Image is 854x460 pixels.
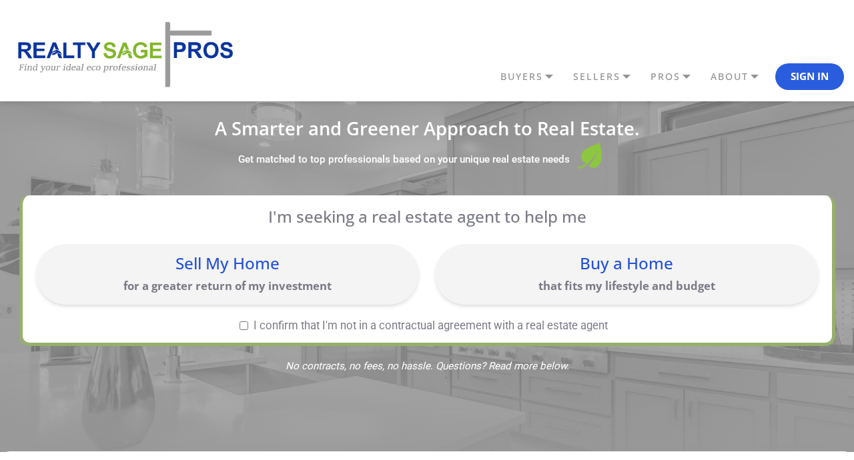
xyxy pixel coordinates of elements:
p: for a greater return of my investment [43,278,413,293]
a: BUYERS [497,65,570,88]
label: Get matched to top professionals based on your unique real estate needs [238,153,570,167]
img: REALTY SAGE PROS [10,20,237,89]
a: ABOUT [707,65,775,88]
div: Sell My Home [43,255,413,271]
p: I'm seeking a real estate agent to help me [53,207,801,226]
p: that fits my lifestyle and budget [442,278,812,293]
div: Buy a Home [442,255,812,271]
label: I confirm that I'm not in a contractual agreement with a real estate agent [36,320,812,331]
a: SELLERS [570,65,647,88]
span: No contracts, no fees, no hassle. Questions? Read more below. [19,361,835,371]
h1: A Smarter and Greener Approach to Real Estate. [19,119,835,137]
input: I confirm that I'm not in a contractual agreement with a real estate agent [240,321,248,330]
a: PROS [647,65,707,88]
button: Sign In [775,63,844,90]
